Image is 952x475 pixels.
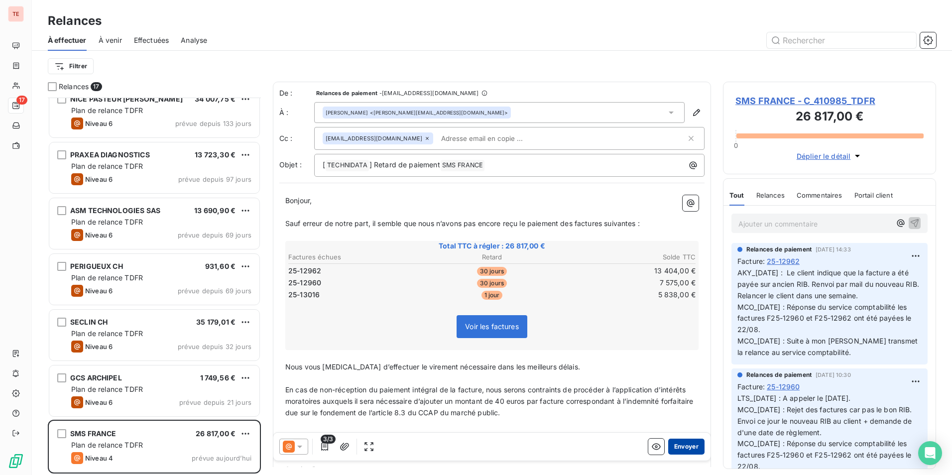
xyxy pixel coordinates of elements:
[48,35,87,45] span: À effectuer
[288,266,321,276] span: 25-12962
[195,150,236,159] span: 13 723,30 €
[16,96,27,105] span: 17
[729,191,744,199] span: Tout
[71,385,143,393] span: Plan de relance TDFR
[288,252,423,262] th: Factures échues
[279,160,302,169] span: Objet :
[734,141,738,149] span: 0
[70,429,117,438] span: SMS FRANCE
[194,206,236,215] span: 13 690,90 €
[735,94,924,108] span: SMS FRANCE - C_410985_TDFR
[767,256,800,266] span: 25-12962
[288,278,321,288] span: 25-12960
[285,431,555,439] span: Dans l’intérêt de tous, nous espérons que vous règlerez cette affaire au plus vite.
[481,291,503,300] span: 1 jour
[854,191,893,199] span: Portail client
[279,133,314,143] label: Cc :
[8,6,24,22] div: TE
[561,252,696,262] th: Solde TTC
[59,82,89,92] span: Relances
[71,441,143,449] span: Plan de relance TDFR
[767,32,916,48] input: Rechercher
[316,90,377,96] span: Relances de paiement
[71,162,143,170] span: Plan de relance TDFR
[178,175,251,183] span: prévue depuis 97 jours
[477,279,507,288] span: 30 jours
[816,372,851,378] span: [DATE] 10:30
[70,150,150,159] span: PRAXEA DIAGNOSTICS
[561,277,696,288] td: 7 575,00 €
[175,119,251,127] span: prévue depuis 133 jours
[134,35,169,45] span: Effectuées
[288,290,320,300] span: 25-13016
[195,95,236,103] span: 34 007,75 €
[918,441,942,465] div: Open Intercom Messenger
[735,108,924,127] h3: 26 817,00 €
[70,373,122,382] span: GCS ARCHIPEL
[326,109,368,116] span: [PERSON_NAME]
[369,160,440,169] span: ] Retard de paiement
[424,252,560,262] th: Retard
[767,381,800,392] span: 25-12960
[85,287,113,295] span: Niveau 6
[326,160,369,171] span: TECHNIDATA
[561,289,696,300] td: 5 838,00 €
[196,318,236,326] span: 35 179,01 €
[196,429,236,438] span: 26 817,00 €
[746,370,812,379] span: Relances de paiement
[178,287,251,295] span: prévue depuis 69 jours
[279,108,314,118] label: À :
[323,160,325,169] span: [
[816,246,851,252] span: [DATE] 14:33
[71,106,143,115] span: Plan de relance TDFR
[737,256,765,266] span: Facture :
[85,454,113,462] span: Niveau 4
[85,231,113,239] span: Niveau 6
[179,398,251,406] span: prévue depuis 21 jours
[200,373,236,382] span: 1 749,56 €
[181,35,207,45] span: Analyse
[321,435,336,444] span: 3/3
[465,322,519,331] span: Voir les factures
[379,90,478,96] span: - [EMAIL_ADDRESS][DOMAIN_NAME]
[71,329,143,338] span: Plan de relance TDFR
[285,362,580,371] span: Nous vous [MEDICAL_DATA] d’effectuer le virement nécessaire dans les meilleurs délais.
[178,343,251,351] span: prévue depuis 32 jours
[71,218,143,226] span: Plan de relance TDFR
[285,385,696,417] span: En cas de non-réception du paiement intégral de la facture, nous serons contraints de procéder à ...
[178,231,251,239] span: prévue depuis 69 jours
[441,160,485,171] span: SMS FRANCE
[71,273,143,282] span: Plan de relance TDFR
[746,245,812,254] span: Relances de paiement
[326,135,422,141] span: [EMAIL_ADDRESS][DOMAIN_NAME]
[85,119,113,127] span: Niveau 6
[85,175,113,183] span: Niveau 6
[797,151,851,161] span: Déplier le détail
[192,454,251,462] span: prévue aujourd’hui
[797,191,842,199] span: Commentaires
[561,265,696,276] td: 13 404,00 €
[70,95,183,103] span: NICE PASTEUR [PERSON_NAME]
[85,343,113,351] span: Niveau 6
[8,453,24,469] img: Logo LeanPay
[279,88,314,98] span: De :
[437,131,552,146] input: Adresse email en copie ...
[756,191,785,199] span: Relances
[91,82,102,91] span: 17
[737,381,765,392] span: Facture :
[70,262,123,270] span: PERIGUEUX CH
[48,12,102,30] h3: Relances
[205,262,236,270] span: 931,60 €
[70,206,160,215] span: ASM TECHNOLOGIES SAS
[326,109,508,116] div: <[PERSON_NAME][EMAIL_ADDRESS][DOMAIN_NAME]>
[477,267,507,276] span: 30 jours
[794,150,866,162] button: Déplier le détail
[99,35,122,45] span: À venir
[48,58,94,74] button: Filtrer
[287,241,697,251] span: Total TTC à régler : 26 817,00 €
[668,439,705,455] button: Envoyer
[70,318,108,326] span: SECLIN CH
[737,268,921,356] span: AKY_[DATE] : Le client indique que la facture a été payée sur ancien RIB. Renvoi par mail du nouv...
[48,98,261,475] div: grid
[285,219,640,228] span: Sauf erreur de notre part, il semble que nous n’avons pas encore reçu le paiement des factures su...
